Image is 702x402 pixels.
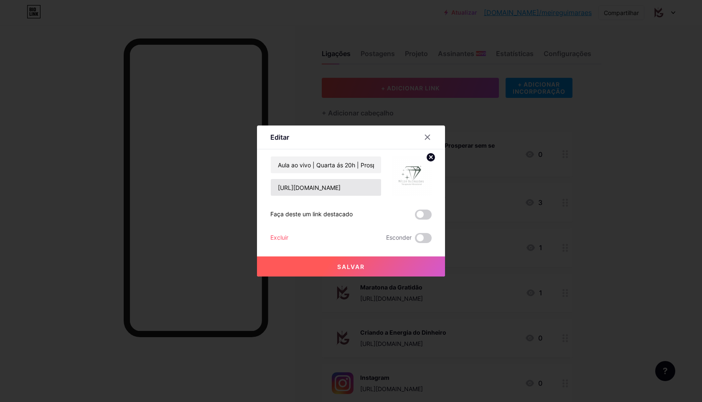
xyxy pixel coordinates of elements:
[270,234,288,241] font: Excluir
[271,179,381,196] input: URL
[386,234,412,241] font: Esconder
[337,263,365,270] font: Salvar
[270,133,289,141] font: Editar
[257,256,445,277] button: Salvar
[392,156,432,196] img: link_miniatura
[271,156,381,173] input: Título
[270,210,353,218] font: Faça deste um link destacado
